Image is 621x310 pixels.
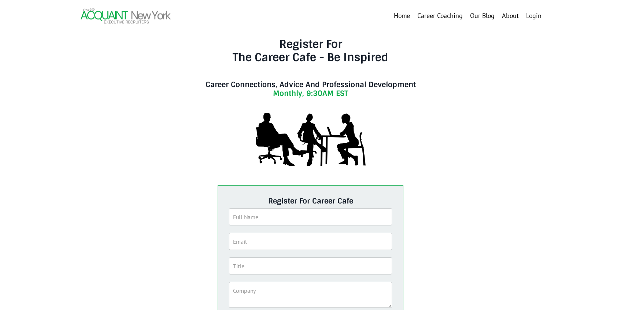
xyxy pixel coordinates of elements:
a: Career Coaching [417,11,463,21]
input: Title [229,257,392,274]
a: Login [526,11,541,20]
h5: Register For Career Cafe [229,197,392,205]
strong: Career Connections, Advice And Professional Development [206,80,416,89]
a: About [502,11,519,21]
strong: Monthly, 9:30AM EST [273,89,348,98]
h3: Register For The Career Cafe - Be Inspired [178,38,443,77]
input: Full Name [229,208,392,225]
input: Email [229,233,392,250]
a: Home [394,11,410,21]
img: Header Logo [80,7,171,25]
a: Our Blog [470,11,495,21]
